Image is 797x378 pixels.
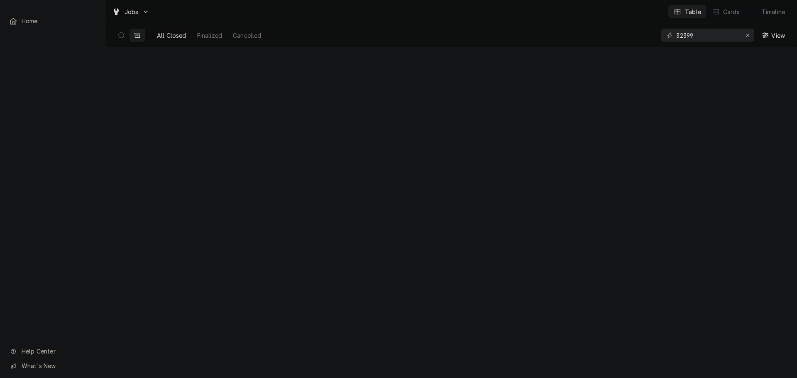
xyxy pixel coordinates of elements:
[762,7,785,16] div: Timeline
[685,7,701,16] div: Table
[758,29,790,42] button: View
[5,359,101,373] a: Go to What's New
[22,347,96,356] span: Help Center
[22,361,96,370] span: What's New
[5,14,101,28] a: Home
[22,17,97,25] span: Home
[5,344,101,358] a: Go to Help Center
[109,5,153,19] a: Go to Jobs
[770,31,787,40] span: View
[197,31,222,40] div: Finalized
[125,7,139,16] span: Jobs
[741,29,754,42] button: Erase input
[676,29,738,42] input: Keyword search
[157,31,186,40] div: All Closed
[233,31,261,40] div: Cancelled
[723,7,740,16] div: Cards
